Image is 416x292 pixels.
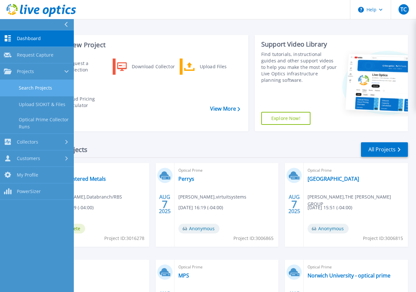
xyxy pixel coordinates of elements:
[197,60,244,73] div: Upload Files
[46,94,112,110] a: Cloud Pricing Calculator
[62,96,110,109] div: Cloud Pricing Calculator
[129,60,177,73] div: Download Collector
[210,106,240,112] a: View More
[308,264,404,271] span: Optical Prime
[49,167,145,174] span: Optical Prime
[46,59,112,75] a: Request a Collection
[17,36,41,41] span: Dashboard
[361,142,408,157] a: All Projects
[178,176,194,182] a: Perrys
[233,235,274,242] span: Project ID: 3006865
[17,189,41,194] span: PowerSizer
[49,264,145,271] span: Optical Prime
[178,167,275,174] span: Optical Prime
[162,201,168,207] span: 7
[308,224,349,233] span: Anonymous
[104,235,144,242] span: Project ID: 3016278
[308,176,359,182] a: [GEOGRAPHIC_DATA]
[363,235,403,242] span: Project ID: 3006815
[400,7,407,12] span: TC
[308,272,390,279] a: Norwich University - optical prime
[49,193,122,200] span: [PERSON_NAME] , Databranch/RBS
[49,176,106,182] a: Clarion Sintered Metals
[291,201,297,207] span: 7
[159,192,171,216] div: AUG 2025
[17,156,40,161] span: Customers
[261,51,337,83] div: Find tutorials, instructional guides and other support videos to help you make the most of your L...
[180,59,246,75] a: Upload Files
[308,167,404,174] span: Optical Prime
[17,52,53,58] span: Request Capture
[288,192,300,216] div: AUG 2025
[17,69,34,74] span: Projects
[178,264,275,271] span: Optical Prime
[308,204,352,211] span: [DATE] 15:51 (-04:00)
[261,112,310,125] a: Explore Now!
[308,193,408,208] span: [PERSON_NAME] , THE [PERSON_NAME] GROUP
[113,59,179,75] a: Download Collector
[17,172,38,178] span: My Profile
[178,204,223,211] span: [DATE] 16:19 (-04:00)
[46,41,240,49] h3: Start a New Project
[178,272,189,279] a: MPS
[178,193,246,200] span: [PERSON_NAME] , virtuitsystems
[178,224,219,233] span: Anonymous
[17,139,38,145] span: Collectors
[261,40,337,49] div: Support Video Library
[63,60,110,73] div: Request a Collection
